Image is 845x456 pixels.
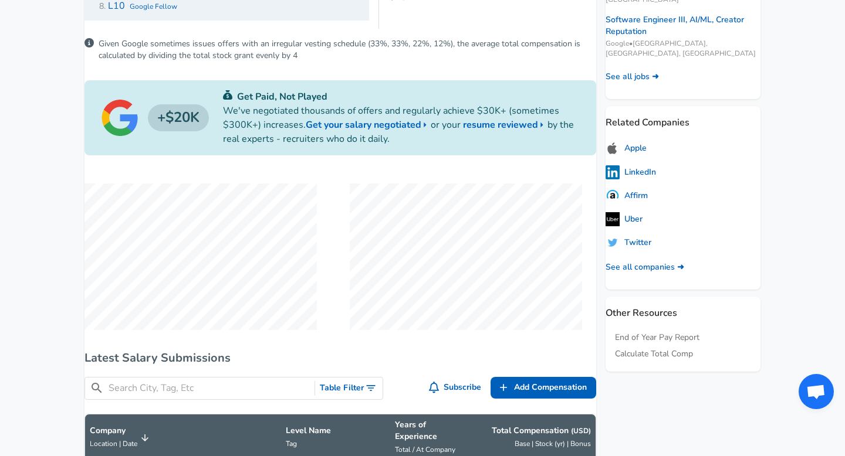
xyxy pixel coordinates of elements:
a: resume reviewed [463,118,547,132]
img: svg+xml;base64,PHN2ZyB4bWxucz0iaHR0cDovL3d3dy53My5vcmcvMjAwMC9zdmciIGZpbGw9IiMwYzU0NjAiIHZpZXdCb3... [223,90,232,100]
p: We've negotiated thousands of offers and regularly achieve $30K+ (sometimes $300K+) increases. or... [223,104,580,146]
span: Base | Stock (yr) | Bonus [515,439,591,448]
button: (USD) [571,426,591,436]
img: Google logo [101,99,138,137]
a: LinkedIn [606,165,656,179]
p: Company [90,425,137,437]
span: Add Compensation [514,380,587,395]
h4: $20K [148,104,209,131]
input: Search City, Tag, Etc [109,381,310,396]
p: Related Companies [606,106,760,130]
a: Get your salary negotiated [306,118,431,132]
p: Total Compensation [492,425,591,437]
p: Given Google sometimes issues offers with an irregular vesting schedule (33%, 33%, 22%, 12%), the... [99,38,596,62]
a: L10Google Fellow [108,1,177,12]
p: Other Resources [606,297,760,320]
a: Uber [606,212,643,226]
button: Toggle Search Filters [315,377,383,399]
span: Location | Date [90,439,137,448]
a: Add Compensation [491,377,596,399]
a: Google logo$20K [101,99,209,137]
img: uberlogo.png [606,212,620,226]
img: applelogo.png [606,141,620,156]
a: Calculate Total Comp [615,348,693,360]
a: Apple [606,141,647,156]
a: See all jobs ➜ [606,71,659,83]
img: linkedinlogo.png [606,165,620,179]
span: Total Compensation (USD) Base | Stock (yr) | Bonus [476,425,591,451]
a: Twitter [606,236,651,250]
a: Software Engineer III, AI/ML, Creator Reputation [606,14,760,38]
p: Get Paid, Not Played [223,90,580,104]
span: CompanyLocation | Date [90,425,153,451]
p: Level Name [286,425,386,437]
a: See all companies ➜ [606,261,684,273]
span: Tag [286,439,297,448]
a: End of Year Pay Report [615,332,699,343]
img: 10SwgdJ.png [606,189,620,203]
h6: Latest Salary Submissions [84,349,596,367]
div: Open chat [799,374,834,409]
a: Affirm [606,189,648,203]
span: Total / At Company [395,445,455,454]
button: Subscribe [427,377,486,399]
span: Google Fellow [130,2,177,11]
img: uitCbKH.png [606,236,620,250]
p: Years of Experience [395,419,467,443]
span: Google • [GEOGRAPHIC_DATA], [GEOGRAPHIC_DATA], [GEOGRAPHIC_DATA] [606,39,760,59]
